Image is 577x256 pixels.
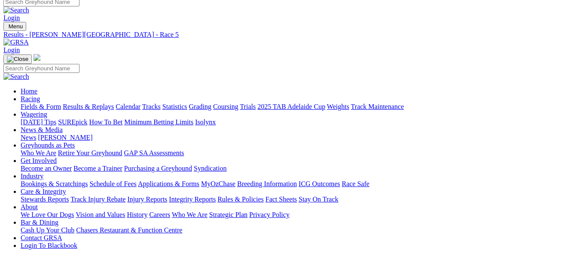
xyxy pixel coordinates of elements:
button: Toggle navigation [3,22,26,31]
img: Search [3,73,29,81]
a: Contact GRSA [21,234,62,241]
a: History [127,211,147,218]
a: [DATE] Tips [21,118,56,126]
input: Search [3,64,79,73]
span: Menu [9,23,23,30]
a: About [21,203,38,211]
a: Coursing [213,103,238,110]
a: Track Injury Rebate [70,196,125,203]
a: Weights [327,103,349,110]
a: Syndication [194,165,226,172]
a: Vision and Values [76,211,125,218]
a: Home [21,87,37,95]
a: Stay On Track [299,196,338,203]
a: News & Media [21,126,63,133]
a: Who We Are [172,211,208,218]
img: logo-grsa-white.png [34,54,40,61]
div: Greyhounds as Pets [21,149,574,157]
a: Become a Trainer [73,165,122,172]
a: Retire Your Greyhound [58,149,122,157]
a: Strategic Plan [209,211,247,218]
a: Fields & Form [21,103,61,110]
a: Login To Blackbook [21,242,77,249]
div: Wagering [21,118,574,126]
div: Care & Integrity [21,196,574,203]
div: Racing [21,103,574,111]
a: Breeding Information [237,180,297,187]
div: Get Involved [21,165,574,172]
button: Toggle navigation [3,54,32,64]
a: ICG Outcomes [299,180,340,187]
div: Bar & Dining [21,226,574,234]
div: Industry [21,180,574,188]
a: Applications & Forms [138,180,199,187]
a: Results - [PERSON_NAME][GEOGRAPHIC_DATA] - Race 5 [3,31,574,39]
a: Minimum Betting Limits [124,118,193,126]
a: Trials [240,103,256,110]
a: Purchasing a Greyhound [124,165,192,172]
a: Who We Are [21,149,56,157]
a: Bar & Dining [21,219,58,226]
a: GAP SA Assessments [124,149,184,157]
a: Track Maintenance [351,103,404,110]
div: About [21,211,574,219]
a: [PERSON_NAME] [38,134,92,141]
a: Careers [149,211,170,218]
a: Wagering [21,111,47,118]
a: We Love Our Dogs [21,211,74,218]
a: Care & Integrity [21,188,66,195]
a: Login [3,14,20,21]
a: Become an Owner [21,165,72,172]
a: SUREpick [58,118,87,126]
a: 2025 TAB Adelaide Cup [257,103,325,110]
a: Greyhounds as Pets [21,142,75,149]
a: News [21,134,36,141]
div: News & Media [21,134,574,142]
img: GRSA [3,39,29,46]
a: Rules & Policies [217,196,264,203]
a: How To Bet [89,118,123,126]
a: Chasers Restaurant & Function Centre [76,226,182,234]
a: Stewards Reports [21,196,69,203]
a: Schedule of Fees [89,180,136,187]
a: Racing [21,95,40,102]
a: Get Involved [21,157,57,164]
a: Results & Replays [63,103,114,110]
a: Calendar [116,103,140,110]
a: Privacy Policy [249,211,290,218]
a: Cash Up Your Club [21,226,74,234]
a: Industry [21,172,43,180]
a: Integrity Reports [169,196,216,203]
a: Grading [189,103,211,110]
a: Bookings & Scratchings [21,180,88,187]
a: Injury Reports [127,196,167,203]
a: Tracks [142,103,161,110]
a: Statistics [162,103,187,110]
a: MyOzChase [201,180,235,187]
a: Login [3,46,20,54]
img: Search [3,6,29,14]
img: Close [7,56,28,63]
a: Race Safe [342,180,369,187]
a: Isolynx [195,118,216,126]
a: Fact Sheets [266,196,297,203]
